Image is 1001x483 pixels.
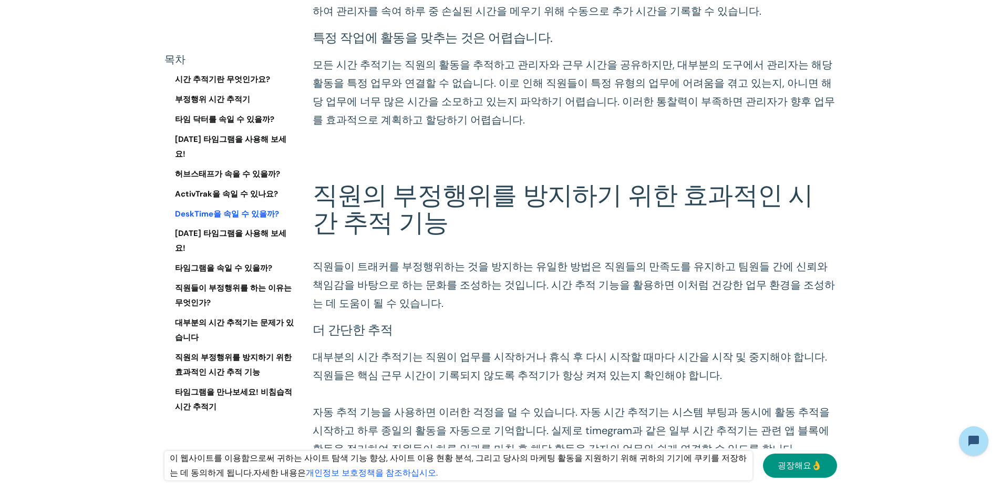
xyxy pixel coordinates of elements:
[175,168,280,179] font: 허브스태프가 속을 수 있을까?
[313,350,827,382] font: 대부분의 시간 추적기는 직원이 업무를 시작하거나 휴식 후 다시 시작할 때마다 시간을 시작 및 중지해야 합니다. 직원들은 핵심 근무 시간이 기록되지 않도록 추적기가 항상 켜져 ...
[313,29,553,46] font: 특정 작업에 활동을 맞추는 것은 어렵습니다.
[306,467,438,478] a: 개인정보 보호정책을 참조하십시오.
[175,188,278,199] font: ActivTrak을 속일 수 있나요?
[313,58,835,127] font: 모든 시간 추적기는 직원의 활동을 추적하고 관리자와 근무 시간을 공유하지만, 대부분의 도구에서 관리자는 해당 활동을 특정 업무와 연결할 수 없습니다. 이로 인해 직원들이 특정...
[164,187,296,201] a: ActivTrak을 속일 수 있나요?
[175,317,294,343] font: 대부분의 시간 추적기는 문제가 있습니다
[313,322,393,338] font: 더 간단한 추적
[164,73,296,87] a: 시간 추적기란 무엇인가요?
[175,283,292,308] font: 직원들이 부정행위를 하는 이유는 무엇인가?
[164,351,296,380] a: 직원의 부정행위를 방지하기 위한 효과적인 시간 추적 기능
[164,207,296,221] a: DeskTime을 속일 수 있을까?
[175,352,292,377] font: 직원의 부정행위를 방지하기 위한 효과적인 시간 추적 기능
[778,460,822,471] font: 굉장해요👌
[170,453,747,478] font: 이 웹사이트를 이용함으로써 귀하는 사이트 탐색 기능 향상, 사이트 이용 현황 분석, 그리고 당사의 마케팅 활동을 지원하기 위해 귀하의 기기에 쿠키를 저장하는 데 동의하게 됩니다.
[164,53,185,66] font: 목차
[175,228,286,253] font: [DATE] 타임그램을 사용해 보세요!
[164,316,296,345] a: 대부분의 시간 추적기는 문제가 있습니다
[164,112,296,127] a: 타임 닥터를 속일 수 있을까?
[164,132,296,162] a: [DATE] 타임그램을 사용해 보세요!
[164,261,296,276] a: 타임그램을 속일 수 있을까?
[175,134,286,159] font: [DATE] 타임그램을 사용해 보세요!
[313,179,813,239] font: 직원의 부정행위를 방지하기 위한 효과적인 시간 추적 기능
[164,167,296,181] a: 허브스태프가 속을 수 있을까?
[175,94,250,105] font: 부정행위 시간 추적기
[164,227,296,256] a: [DATE] 타임그램을 사용해 보세요!
[313,405,830,456] font: 자동 추적 기능을 사용하면 이러한 걱정을 덜 수 있습니다. 자동 시간 추적기는 시스템 부팅과 동시에 활동 추적을 시작하고 하루 종일의 활동을 자동으로 기억합니다. 실제로 ti...
[164,281,296,311] a: 직원들이 부정행위를 하는 이유는 무엇인가?
[175,114,274,125] font: 타임 닥터를 속일 수 있을까?
[763,454,837,478] a: 굉장해요👌
[313,260,835,310] font: 직원들이 트래커를 부정행위하는 것을 방지하는 유일한 방법은 직원들의 만족도를 유지하고 팀원들 간에 신뢰와 책임감을 바탕으로 하는 문화를 조성하는 것입니다. 시간 추적 기능을 ...
[164,385,296,414] a: 타임그램을 만나보세요! 비침습적 시간 추적기
[175,74,270,85] font: 시간 추적기란 무엇인가요?
[175,386,292,412] font: 타임그램을 만나보세요! 비침습적 시간 추적기
[164,93,296,107] a: 부정행위 시간 추적기
[175,263,272,273] font: 타임그램을 속일 수 있을까?
[175,208,279,219] font: DeskTime을 속일 수 있을까?
[253,467,306,478] font: 자세한 내용은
